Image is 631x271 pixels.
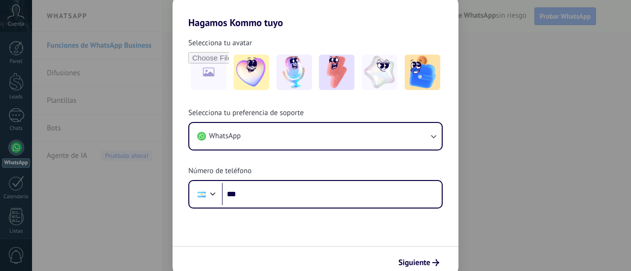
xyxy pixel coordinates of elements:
button: WhatsApp [189,123,442,150]
span: Número de teléfono [188,166,251,176]
button: Siguiente [394,254,444,271]
div: Argentina: + 54 [192,184,211,205]
span: WhatsApp [209,131,241,141]
img: -5.jpeg [405,55,440,90]
img: -3.jpeg [319,55,354,90]
span: Selecciona tu avatar [188,38,252,48]
img: -2.jpeg [277,55,312,90]
span: Selecciona tu preferencia de soporte [188,108,304,118]
img: -1.jpeg [234,55,269,90]
span: Siguiente [398,259,430,266]
img: -4.jpeg [362,55,397,90]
